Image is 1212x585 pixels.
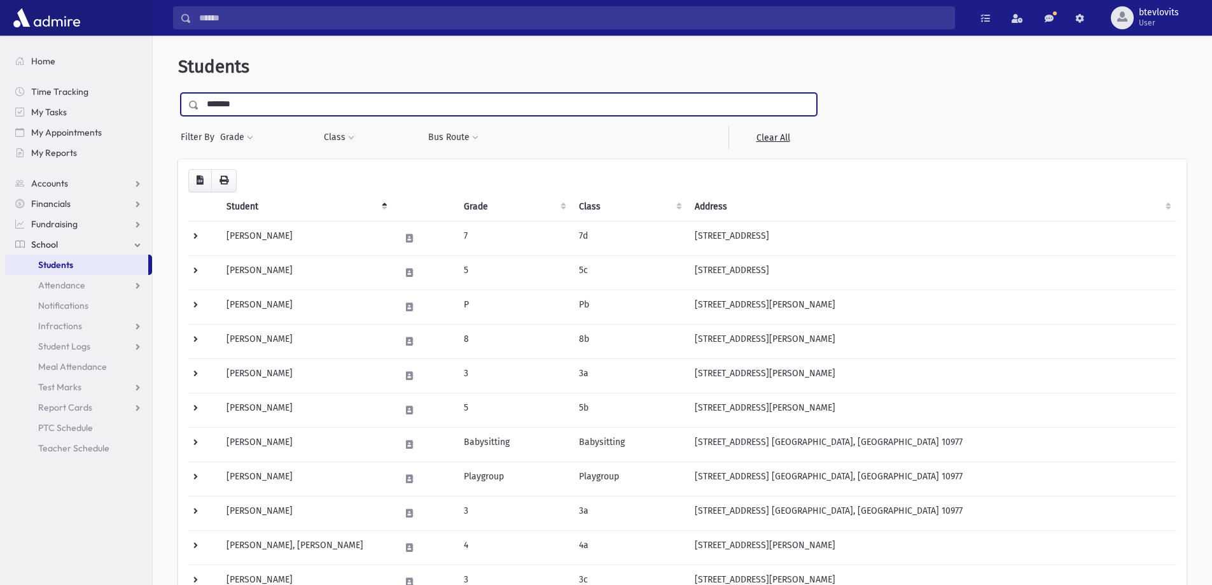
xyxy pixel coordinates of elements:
a: My Reports [5,143,152,163]
span: Notifications [38,300,88,311]
td: 5b [571,393,686,427]
td: 3a [571,358,686,393]
td: Pb [571,290,686,324]
button: Bus Route [428,126,479,149]
a: Infractions [5,316,152,336]
span: My Reports [31,147,77,159]
a: Financials [5,194,152,214]
img: AdmirePro [10,5,83,31]
span: School [31,239,58,250]
td: 8b [571,324,686,358]
span: Fundraising [31,218,78,230]
span: Time Tracking [31,86,88,97]
a: Fundraising [5,214,152,234]
th: Class: activate to sort column ascending [571,192,686,222]
input: Search [192,6,954,29]
a: Notifications [5,295,152,316]
td: [PERSON_NAME] [219,324,393,358]
td: 3 [456,358,571,393]
td: Playgroup [456,462,571,496]
td: [STREET_ADDRESS] [687,221,1176,255]
td: [PERSON_NAME] [219,462,393,496]
span: Test Marks [38,381,81,393]
td: 7d [571,221,686,255]
td: [PERSON_NAME] [219,393,393,427]
span: Infractions [38,320,82,332]
button: Class [323,126,355,149]
td: 5 [456,393,571,427]
td: 4 [456,530,571,565]
td: [PERSON_NAME] [219,255,393,290]
span: Filter By [181,130,219,144]
span: Teacher Schedule [38,442,109,454]
a: Teacher Schedule [5,438,152,458]
td: [STREET_ADDRESS] [GEOGRAPHIC_DATA], [GEOGRAPHIC_DATA] 10977 [687,462,1176,496]
button: Grade [219,126,254,149]
td: [PERSON_NAME] [219,290,393,324]
td: [STREET_ADDRESS] [687,255,1176,290]
a: My Tasks [5,102,152,122]
span: Student Logs [38,341,90,352]
a: Students [5,255,148,275]
a: Time Tracking [5,81,152,102]
span: Students [178,56,249,77]
span: PTC Schedule [38,422,93,433]
td: [PERSON_NAME] [219,427,393,462]
td: [STREET_ADDRESS][PERSON_NAME] [687,530,1176,565]
span: My Tasks [31,106,67,118]
button: Print [211,169,237,192]
td: [STREET_ADDRESS][PERSON_NAME] [687,290,1176,324]
td: [PERSON_NAME] [219,358,393,393]
a: Accounts [5,173,152,194]
td: P [456,290,571,324]
a: Report Cards [5,397,152,418]
td: [STREET_ADDRESS] [GEOGRAPHIC_DATA], [GEOGRAPHIC_DATA] 10977 [687,427,1176,462]
td: [STREET_ADDRESS] [GEOGRAPHIC_DATA], [GEOGRAPHIC_DATA] 10977 [687,496,1176,530]
td: [PERSON_NAME], [PERSON_NAME] [219,530,393,565]
th: Address: activate to sort column ascending [687,192,1176,222]
a: Meal Attendance [5,356,152,377]
td: Babysitting [456,427,571,462]
td: 3 [456,496,571,530]
span: Financials [31,198,71,209]
span: Students [38,259,73,271]
td: 5c [571,255,686,290]
td: 4a [571,530,686,565]
span: My Appointments [31,127,102,138]
span: Home [31,55,55,67]
td: 8 [456,324,571,358]
a: Student Logs [5,336,152,356]
th: Grade: activate to sort column ascending [456,192,571,222]
td: [STREET_ADDRESS][PERSON_NAME] [687,358,1176,393]
a: Clear All [728,126,817,149]
th: Student: activate to sort column descending [219,192,393,222]
td: Babysitting [571,427,686,462]
span: Report Cards [38,402,92,413]
td: [STREET_ADDRESS][PERSON_NAME] [687,324,1176,358]
td: [PERSON_NAME] [219,496,393,530]
a: Home [5,51,152,71]
td: Playgroup [571,462,686,496]
a: Test Marks [5,377,152,397]
a: PTC Schedule [5,418,152,438]
a: Attendance [5,275,152,295]
span: Accounts [31,178,68,189]
span: User [1139,18,1179,28]
a: School [5,234,152,255]
a: My Appointments [5,122,152,143]
td: 3a [571,496,686,530]
span: Meal Attendance [38,361,107,372]
span: Attendance [38,279,85,291]
td: 5 [456,255,571,290]
td: [PERSON_NAME] [219,221,393,255]
span: btevlovits [1139,8,1179,18]
td: 7 [456,221,571,255]
td: [STREET_ADDRESS][PERSON_NAME] [687,393,1176,427]
button: CSV [188,169,212,192]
